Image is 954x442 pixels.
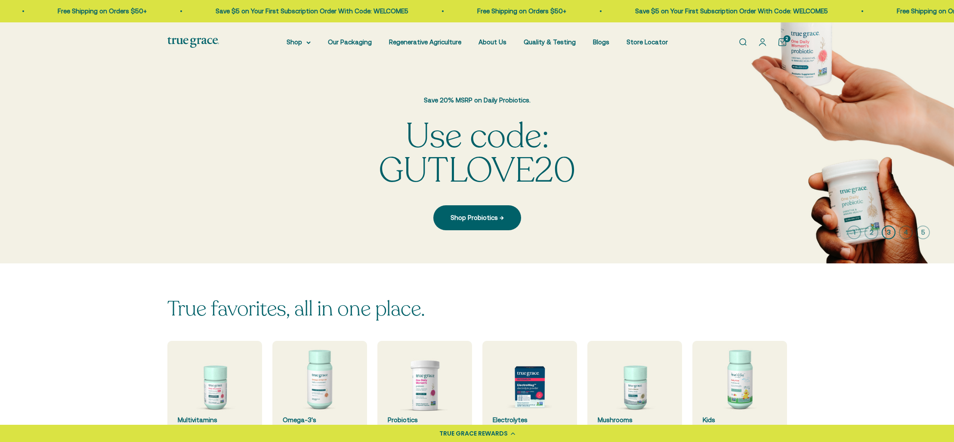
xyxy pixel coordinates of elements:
div: Probiotics [388,415,462,425]
div: Multivitamins [178,415,252,425]
a: Free Shipping on Orders $50+ [423,7,513,15]
button: 1 [847,226,861,239]
a: Shop Probiotics → [433,205,521,230]
split-lines: True favorites, all in one place. [167,295,425,323]
p: Save $5 on Your First Subscription Order With Code: WELCOME5 [162,6,355,16]
split-lines: Use code: GUTLOVE20 [379,113,575,194]
button: 3 [882,226,895,239]
div: TRUE GRACE REWARDS [439,429,508,438]
div: Electrolytes [493,415,567,425]
button: 2 [864,226,878,239]
a: Blogs [593,38,609,46]
a: Store Locator [627,38,668,46]
a: About Us [479,38,506,46]
a: Our Packaging [328,38,372,46]
a: Regenerative Agriculture [389,38,461,46]
div: Mushrooms [598,415,672,425]
a: Probiotics [377,341,472,436]
a: Free Shipping on Orders $50+ [4,7,93,15]
button: 5 [916,226,930,239]
p: Save $5 on Your First Subscription Order With Code: WELCOME5 [581,6,774,16]
div: Omega-3's [283,415,357,425]
a: Free Shipping on Orders $50+ [843,7,932,15]
cart-count: 2 [784,35,790,42]
a: Mushrooms [587,341,682,436]
a: Electrolytes [482,341,577,436]
a: Quality & Testing [524,38,576,46]
p: Save 20% MSRP on Daily Probiotics. [335,95,619,105]
summary: Shop [287,37,311,47]
button: 4 [899,226,913,239]
a: Multivitamins [167,341,262,436]
div: Kids [703,415,777,425]
a: Kids [692,341,787,436]
a: Omega-3's [272,341,367,436]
